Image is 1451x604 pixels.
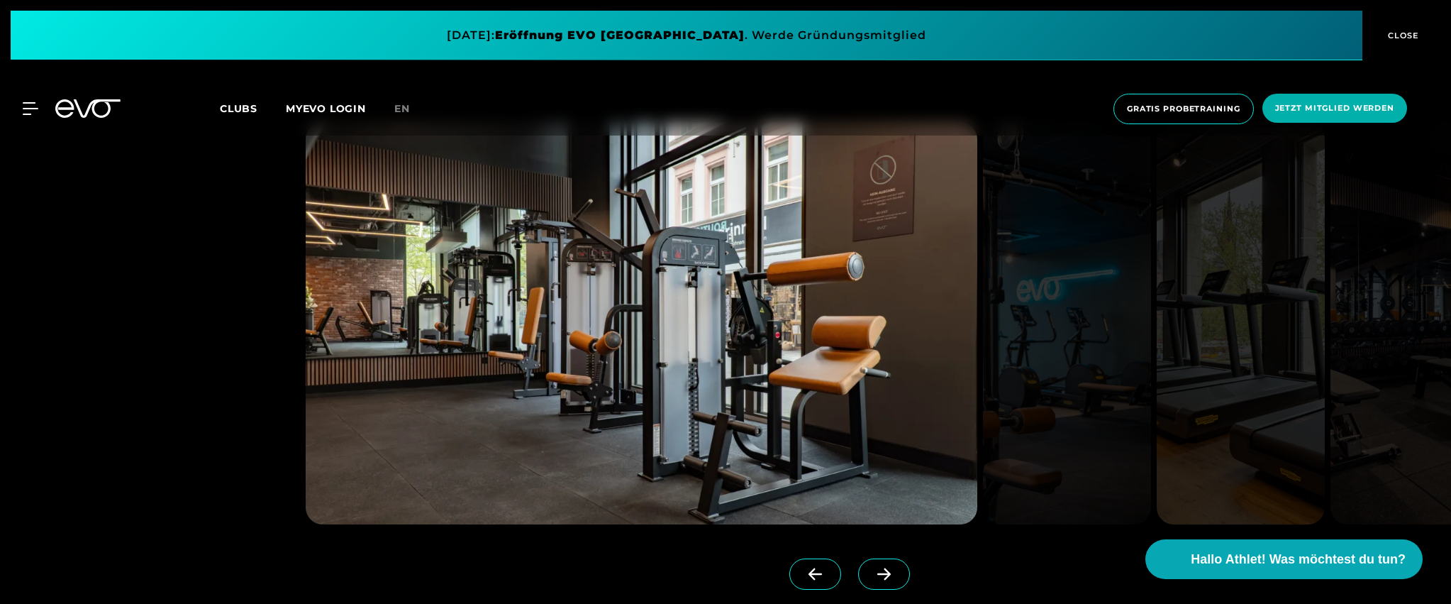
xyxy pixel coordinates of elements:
span: en [394,102,410,115]
a: en [394,101,427,117]
button: Hallo Athlet! Was möchtest du tun? [1145,539,1423,579]
a: Clubs [220,101,286,115]
img: evofitness [306,122,977,525]
img: evofitness [1157,122,1325,525]
a: MYEVO LOGIN [286,102,366,115]
a: Jetzt Mitglied werden [1258,94,1411,124]
span: Hallo Athlet! Was möchtest du tun? [1191,550,1406,569]
span: Gratis Probetraining [1127,103,1240,115]
a: Gratis Probetraining [1109,94,1258,124]
button: CLOSE [1362,11,1440,60]
span: CLOSE [1384,29,1419,42]
span: Clubs [220,102,257,115]
img: evofitness [983,122,1151,525]
span: Jetzt Mitglied werden [1275,102,1394,114]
